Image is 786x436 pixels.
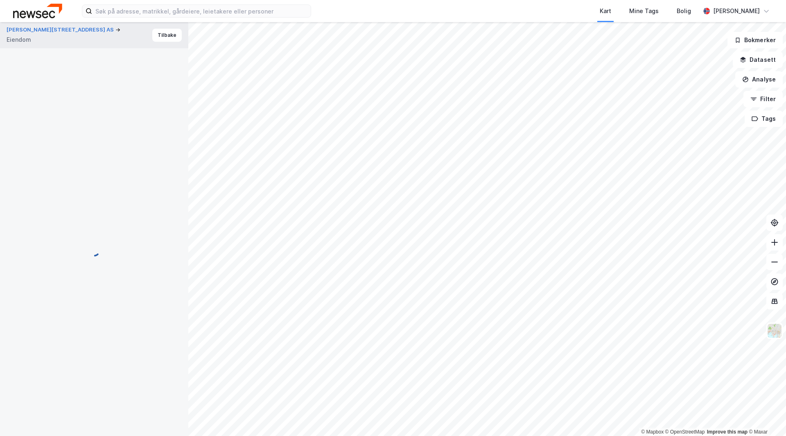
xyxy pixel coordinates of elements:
div: Kontrollprogram for chat [745,397,786,436]
button: Bokmerker [727,32,783,48]
button: [PERSON_NAME][STREET_ADDRESS] AS [7,26,115,34]
div: Eiendom [7,35,31,45]
a: OpenStreetMap [665,429,705,435]
img: Z [767,323,782,339]
iframe: Chat Widget [745,397,786,436]
button: Datasett [733,52,783,68]
button: Tags [745,111,783,127]
button: Filter [743,91,783,107]
button: Tilbake [152,29,182,42]
a: Mapbox [641,429,664,435]
input: Søk på adresse, matrikkel, gårdeiere, leietakere eller personer [92,5,311,17]
div: Kart [600,6,611,16]
div: Mine Tags [629,6,659,16]
img: newsec-logo.f6e21ccffca1b3a03d2d.png [13,4,62,18]
div: [PERSON_NAME] [713,6,760,16]
button: Analyse [735,71,783,88]
div: Bolig [677,6,691,16]
img: spinner.a6d8c91a73a9ac5275cf975e30b51cfb.svg [88,244,101,257]
a: Improve this map [707,429,748,435]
